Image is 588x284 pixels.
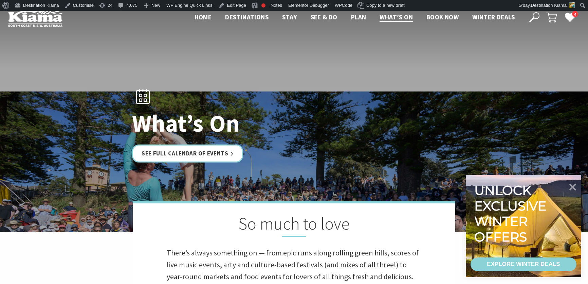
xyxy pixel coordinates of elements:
span: 4 [572,11,578,17]
img: Kiama Logo [8,8,62,27]
a: 4 [565,12,575,22]
h1: What’s On [132,110,324,136]
div: Focus keyphrase not set [261,3,265,7]
div: Unlock exclusive winter offers [474,183,549,245]
nav: Main Menu [188,12,521,23]
div: EXPLORE WINTER DEALS [487,257,560,271]
span: What’s On [380,13,413,21]
span: Destination Kiama [531,3,567,8]
h2: So much to love [167,214,421,237]
span: See & Do [311,13,337,21]
a: See Full Calendar of Events [132,145,243,163]
span: Home [195,13,212,21]
span: Book now [426,13,459,21]
span: Stay [282,13,297,21]
img: Untitled-design-1-150x150.jpg [569,2,575,8]
a: EXPLORE WINTER DEALS [471,257,576,271]
span: Plan [351,13,366,21]
span: Destinations [225,13,269,21]
span: Winter Deals [472,13,515,21]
